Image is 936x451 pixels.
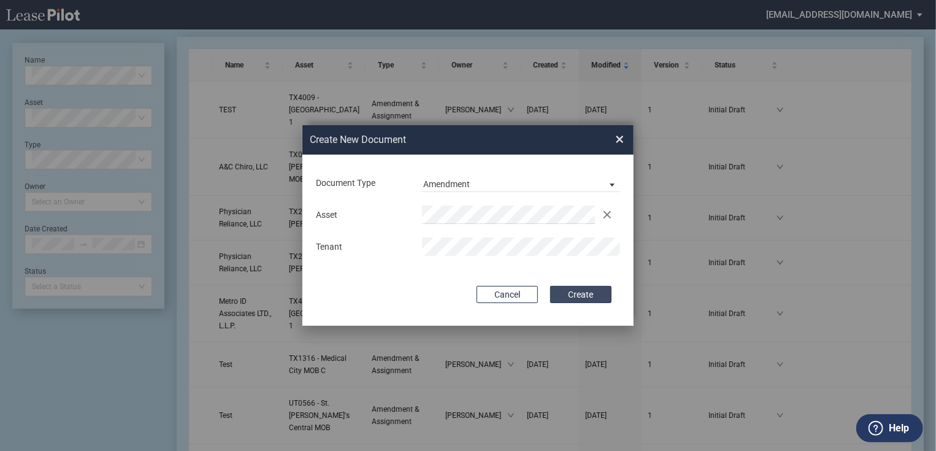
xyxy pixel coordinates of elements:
button: Create [550,286,612,303]
label: Help [889,420,909,436]
span: × [615,129,624,149]
div: Asset [309,209,415,222]
div: Tenant [309,241,415,253]
h2: Create New Document [310,133,571,147]
div: Amendment [423,179,470,189]
button: Cancel [477,286,538,303]
div: Document Type [309,177,415,190]
md-select: Document Type: Amendment [422,174,620,192]
md-dialog: Create New ... [302,125,634,326]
